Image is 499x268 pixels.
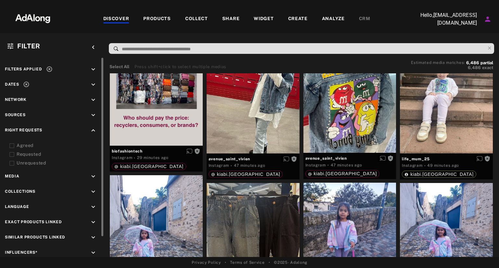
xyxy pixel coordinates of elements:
div: Instagram [402,163,422,168]
span: avenue_saint_vivien [209,156,298,162]
div: kiabi.france [404,172,474,177]
time: 2025-09-12T08:45:45.000Z [331,163,362,167]
span: Influencers* [5,250,37,255]
div: kiabi.france [211,172,280,177]
span: kiabi.[GEOGRAPHIC_DATA] [217,172,280,177]
img: 63233d7d88ed69de3c212112c67096b6.png [4,8,61,28]
div: Instagram [112,155,132,161]
button: 6,486exact [411,65,493,71]
div: Widget de chat [467,237,499,268]
i: keyboard_arrow_up [90,127,97,134]
div: ANALYZE [322,15,345,23]
span: 6,486 [466,60,479,65]
div: kiabi.france [114,164,184,169]
div: Instagram [305,162,326,168]
i: keyboard_arrow_down [90,96,97,104]
time: 2025-09-12T08:45:45.000Z [234,163,265,168]
i: keyboard_arrow_down [90,203,97,211]
span: kiabi.[GEOGRAPHIC_DATA] [120,164,184,169]
iframe: Chat Widget [467,237,499,268]
button: Account settings [482,14,493,25]
span: Exact Products Linked [5,220,62,224]
i: keyboard_arrow_down [90,173,97,180]
a: Privacy Policy [192,260,221,265]
i: keyboard_arrow_left [90,44,97,51]
a: Terms of Service [230,260,264,265]
span: Sources [5,113,26,117]
i: keyboard_arrow_down [90,249,97,256]
div: DISCOVER [103,15,129,23]
span: biofashiontech [112,148,201,154]
div: PRODUCTS [143,15,171,23]
i: keyboard_arrow_down [90,66,97,73]
span: · [327,163,329,168]
span: Rights not requested [194,149,200,153]
i: keyboard_arrow_down [90,81,97,88]
div: CREATE [288,15,308,23]
span: avenue_saint_vivien [305,155,394,161]
span: life_mum_25 [402,156,491,162]
span: kiabi.[GEOGRAPHIC_DATA] [410,172,474,177]
span: Similar Products Linked [5,235,65,239]
button: Enable diffusion on this media [378,155,388,162]
time: 2025-09-12T08:44:18.000Z [427,163,459,168]
div: Agreed [17,142,99,149]
div: SHARE [222,15,240,23]
span: • [269,260,270,265]
div: CRM [359,15,370,23]
button: 6,486partial [466,61,493,65]
span: · [231,163,232,168]
div: Instagram [209,163,229,168]
span: Media [5,174,19,178]
div: COLLECT [185,15,208,23]
div: Unrequested [17,160,99,166]
i: keyboard_arrow_down [90,219,97,226]
span: Collections [5,189,35,194]
span: Rights not requested [388,156,393,160]
span: © 2025 - Adalong [274,260,307,265]
span: Rights not requested [291,156,297,161]
span: · [424,163,426,168]
div: WIDGET [254,15,274,23]
span: Rights not requested [484,156,490,161]
span: 6,486 [468,65,481,70]
button: Enable diffusion on this media [185,148,194,154]
span: Filters applied [5,67,42,71]
button: Select All [109,64,129,70]
span: Right Requests [5,128,42,132]
time: 2025-09-12T09:04:04.000Z [137,155,169,160]
i: keyboard_arrow_down [90,188,97,195]
i: keyboard_arrow_down [90,112,97,119]
span: Dates [5,82,19,87]
button: Enable diffusion on this media [475,155,484,162]
span: kiabi.[GEOGRAPHIC_DATA] [314,171,377,176]
div: Press shift+click to select multiple medias [134,64,226,70]
span: Network [5,97,27,102]
i: keyboard_arrow_down [90,234,97,241]
p: Hello, [EMAIL_ADDRESS][DOMAIN_NAME] [412,11,477,27]
span: Language [5,204,29,209]
span: · [134,155,135,161]
span: Estimated media matches: [411,60,465,65]
button: Enable diffusion on this media [281,155,291,162]
span: • [225,260,226,265]
span: Filter [17,42,40,50]
div: kiabi.france [308,171,377,176]
div: Requested [17,151,99,158]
